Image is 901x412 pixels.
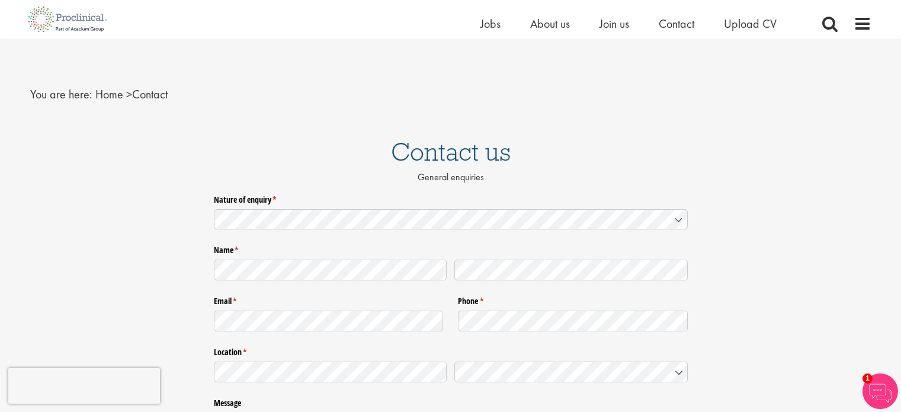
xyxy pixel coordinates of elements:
[862,373,873,384] span: 1
[95,87,123,102] a: breadcrumb link to Home
[530,16,570,31] a: About us
[214,190,688,205] label: Nature of enquiry
[724,16,777,31] a: Upload CV
[8,368,160,404] iframe: reCAPTCHA
[454,260,688,280] input: Last
[126,87,132,102] span: >
[214,292,444,307] label: Email
[214,394,688,409] label: Message
[214,241,688,256] legend: Name
[214,260,447,280] input: First
[458,292,688,307] label: Phone
[480,16,501,31] a: Jobs
[454,362,688,382] input: Country
[214,343,688,358] legend: Location
[599,16,629,31] a: Join us
[214,362,447,382] input: State / Province / Region
[659,16,694,31] a: Contact
[30,87,92,102] span: You are here:
[95,87,168,102] span: Contact
[862,373,898,409] img: Chatbot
